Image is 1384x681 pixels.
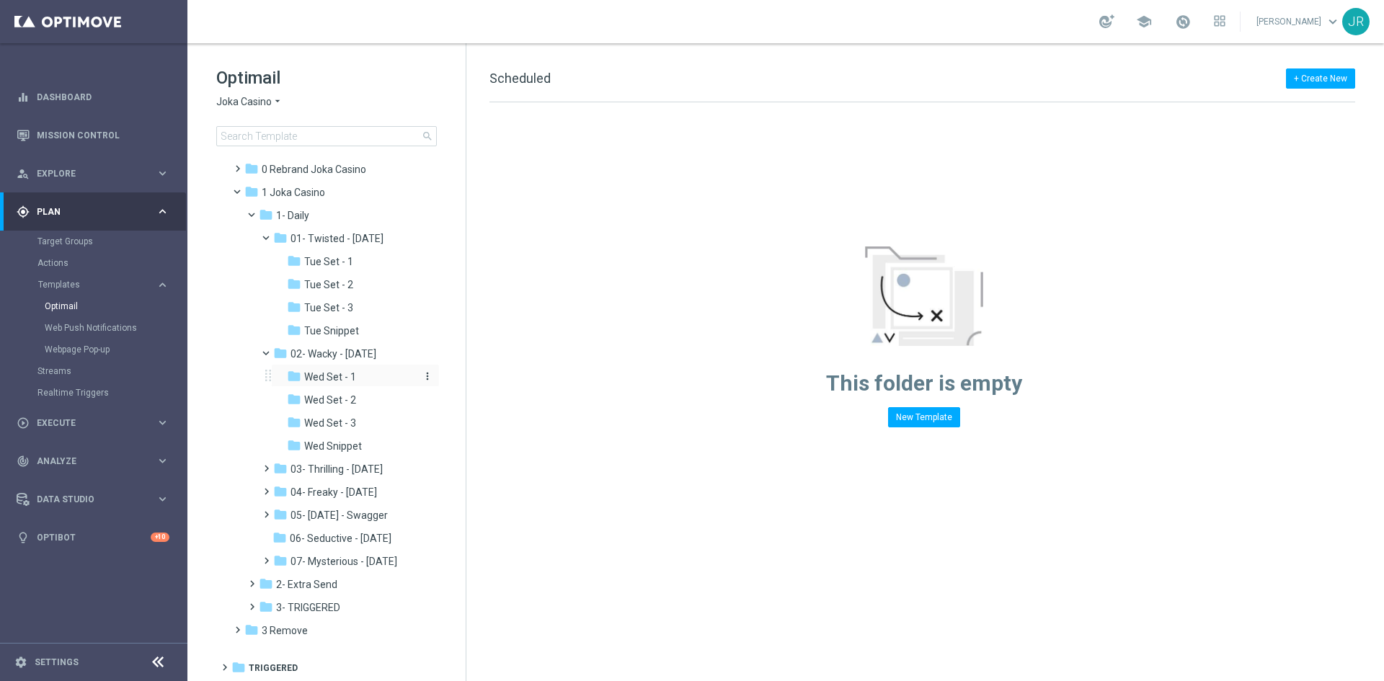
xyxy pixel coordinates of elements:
[156,416,169,429] i: keyboard_arrow_right
[16,455,170,467] div: track_changes Analyze keyboard_arrow_right
[290,555,397,568] span: 07- Mysterious - Monday
[16,417,170,429] button: play_circle_outline Execute keyboard_arrow_right
[156,166,169,180] i: keyboard_arrow_right
[272,95,283,109] i: arrow_drop_down
[216,95,283,109] button: Joka Casino arrow_drop_down
[262,163,366,176] span: 0 Rebrand Joka Casino
[1136,14,1152,30] span: school
[304,324,359,337] span: Tue Snippet
[290,509,388,522] span: 05- Saturday - Swagger
[273,553,288,568] i: folder
[14,656,27,669] i: settings
[216,95,272,109] span: Joka Casino
[272,530,287,545] i: folder
[304,417,356,429] span: Wed Set - 3
[37,495,156,504] span: Data Studio
[259,208,273,222] i: folder
[16,92,170,103] button: equalizer Dashboard
[216,126,437,146] input: Search Template
[38,280,156,289] div: Templates
[1286,68,1355,89] button: + Create New
[259,600,273,614] i: folder
[262,624,308,637] span: 3 Remove
[262,186,325,199] span: 1 Joka Casino
[17,417,30,429] i: play_circle_outline
[37,116,169,154] a: Mission Control
[17,455,156,468] div: Analyze
[888,407,960,427] button: New Template
[37,231,186,252] div: Target Groups
[273,231,288,245] i: folder
[287,369,301,383] i: folder
[17,518,169,556] div: Optibot
[290,347,376,360] span: 02- Wacky - Wednesday
[156,205,169,218] i: keyboard_arrow_right
[1342,8,1370,35] div: JR
[16,168,170,179] button: person_search Explore keyboard_arrow_right
[216,66,437,89] h1: Optimail
[290,232,383,245] span: 01- Twisted - Tuesday
[1325,14,1341,30] span: keyboard_arrow_down
[287,254,301,268] i: folder
[17,531,30,544] i: lightbulb
[16,130,170,141] button: Mission Control
[304,370,356,383] span: Wed Set - 1
[16,494,170,505] button: Data Studio keyboard_arrow_right
[273,507,288,522] i: folder
[244,623,259,637] i: folder
[16,206,170,218] button: gps_fixed Plan keyboard_arrow_right
[45,322,150,334] a: Web Push Notifications
[276,601,340,614] span: 3- TRIGGERED
[244,161,259,176] i: folder
[287,438,301,453] i: folder
[17,205,30,218] i: gps_fixed
[290,486,377,499] span: 04- Freaky - Friday
[17,205,156,218] div: Plan
[45,344,150,355] a: Webpage Pop-up
[231,660,246,675] i: folder
[37,252,186,274] div: Actions
[287,392,301,406] i: folder
[37,457,156,466] span: Analyze
[17,116,169,154] div: Mission Control
[37,419,156,427] span: Execute
[17,417,156,429] div: Execute
[304,301,353,314] span: Tue Set - 3
[273,461,288,476] i: folder
[37,518,151,556] a: Optibot
[17,493,156,506] div: Data Studio
[156,492,169,506] i: keyboard_arrow_right
[37,382,186,404] div: Realtime Triggers
[37,279,170,290] button: Templates keyboard_arrow_right
[37,78,169,116] a: Dashboard
[244,184,259,199] i: folder
[151,533,169,542] div: +10
[304,440,362,453] span: Wed Snippet
[259,577,273,591] i: folder
[865,246,983,346] img: emptyStateManageTemplates.jpg
[422,130,433,142] span: search
[17,78,169,116] div: Dashboard
[287,300,301,314] i: folder
[37,236,150,247] a: Target Groups
[489,71,551,86] span: Scheduled
[826,370,1022,396] span: This folder is empty
[276,209,309,222] span: 1- Daily
[304,393,356,406] span: Wed Set - 2
[422,370,433,382] i: more_vert
[273,346,288,360] i: folder
[37,387,150,399] a: Realtime Triggers
[45,301,150,312] a: Optimail
[273,484,288,499] i: folder
[37,365,150,377] a: Streams
[45,317,186,339] div: Web Push Notifications
[35,658,79,667] a: Settings
[1255,11,1342,32] a: [PERSON_NAME]keyboard_arrow_down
